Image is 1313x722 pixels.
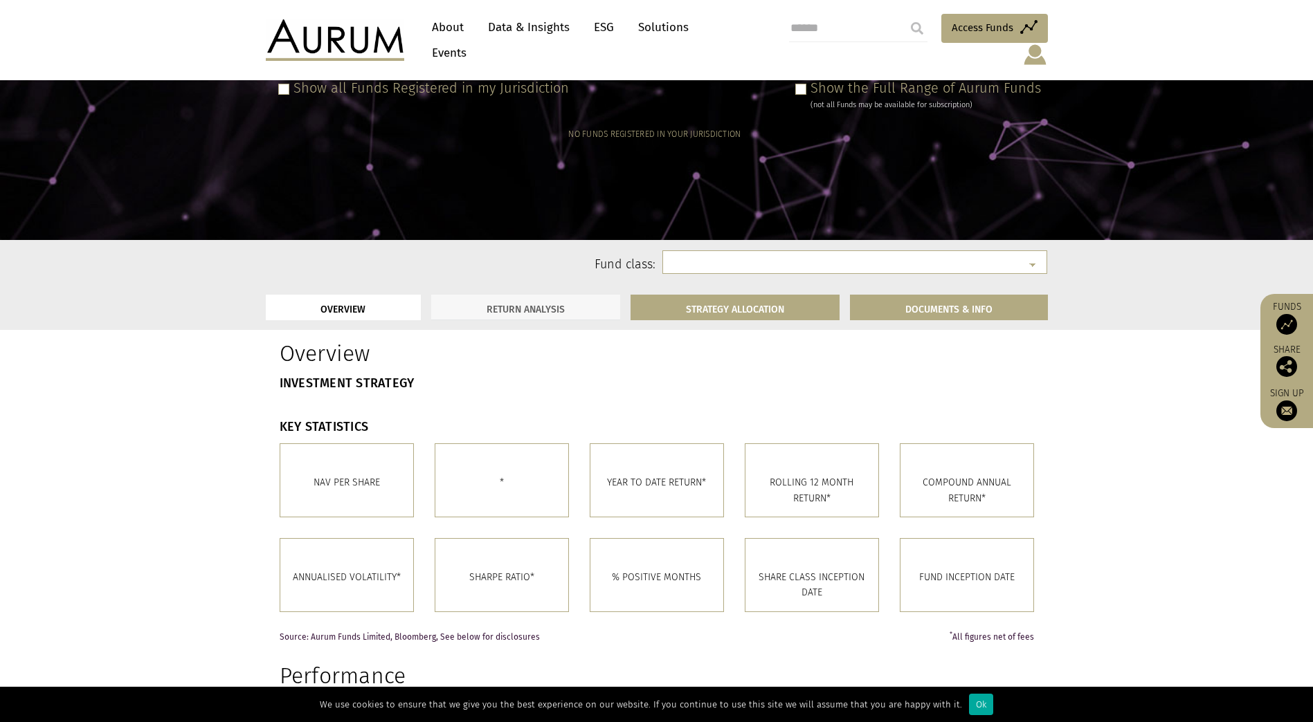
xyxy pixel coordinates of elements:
label: Fund class: [399,256,656,274]
a: About [425,15,471,40]
label: Show the Full Range of Aurum Funds [811,80,1041,96]
p: YEAR TO DATE RETURN* [601,475,713,490]
strong: INVESTMENT STRATEGY [280,376,415,391]
div: Ok [969,694,993,715]
a: Funds [1267,301,1306,335]
span: Source: Aurum Funds Limited, Bloomberg, See below for disclosures [280,633,540,642]
a: ESG [587,15,621,40]
h1: Overview [280,340,646,367]
a: RETURN ANALYSIS [431,295,620,320]
span: Access Funds [952,19,1013,36]
input: Submit [903,15,931,42]
a: Events [425,40,467,66]
div: Share [1267,345,1306,377]
a: Sign up [1267,387,1306,421]
h1: Performance [280,663,646,689]
a: Data & Insights [481,15,577,40]
a: Solutions [631,15,696,40]
h5: NO FUNDS REGISTERED IN YOUR JURISDICTION [568,130,741,138]
a: DOCUMENTS & INFO [850,295,1048,320]
p: ANNUALISED VOLATILITY* [291,570,403,585]
img: Sign up to our newsletter [1276,400,1297,421]
label: Show all Funds Registered in my Jurisdiction [293,80,569,96]
p: % POSITIVE MONTHS [601,570,713,585]
p: SHARE CLASS INCEPTION DATE [756,570,868,601]
p: COMPOUND ANNUAL RETURN* [911,475,1023,506]
p: SHARPE RATIO* [446,570,558,585]
img: Aurum [266,19,404,61]
img: Access Funds [1276,314,1297,335]
p: FUND INCEPTION DATE [911,570,1023,585]
a: Access Funds [941,14,1048,43]
div: (not all Funds may be available for subscription) [811,99,1041,111]
p: ROLLING 12 MONTH RETURN* [756,475,868,506]
a: STRATEGY ALLOCATION [631,295,840,320]
span: All figures net of fees [950,633,1034,642]
img: Share this post [1276,356,1297,377]
strong: KEY STATISTICS [280,419,369,434]
p: Nav per share [291,475,403,490]
img: account-icon.svg [1022,43,1048,66]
